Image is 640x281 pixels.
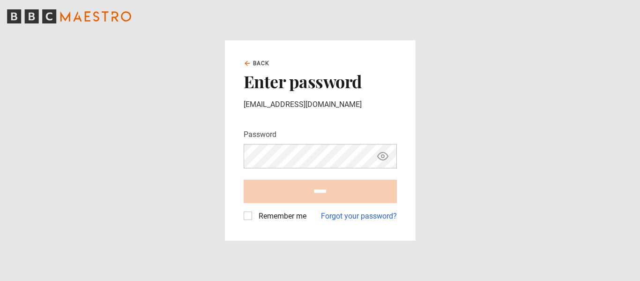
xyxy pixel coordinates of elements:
[321,211,397,222] a: Forgot your password?
[7,9,131,23] svg: BBC Maestro
[244,59,270,68] a: Back
[253,59,270,68] span: Back
[244,129,276,140] label: Password
[255,211,306,222] label: Remember me
[244,99,397,110] p: [EMAIL_ADDRESS][DOMAIN_NAME]
[375,148,391,165] button: Show password
[244,71,397,91] h2: Enter password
